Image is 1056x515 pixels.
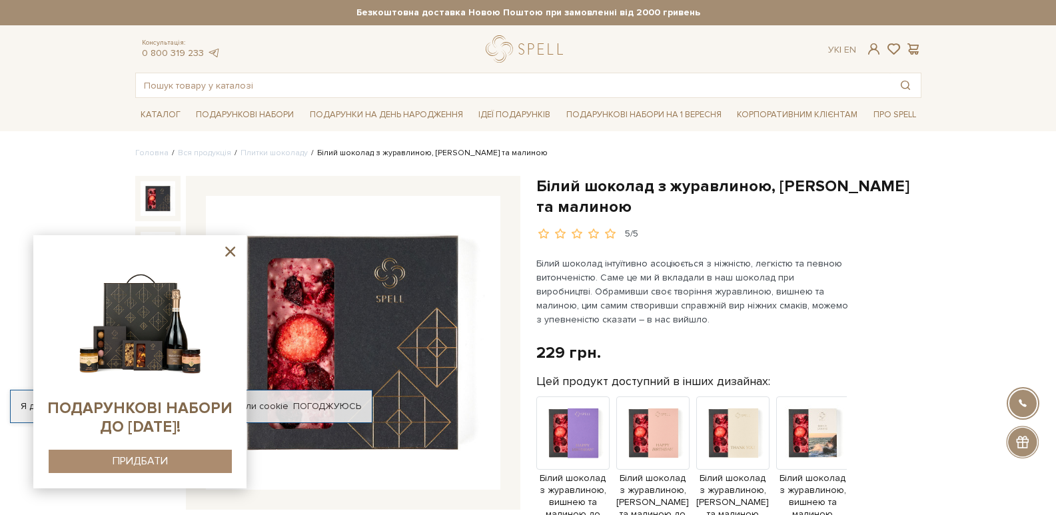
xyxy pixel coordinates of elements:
[839,44,841,55] span: |
[696,396,770,470] img: Продукт
[536,176,921,217] h1: Білий шоколад з журавлиною, [PERSON_NAME] та малиною
[135,7,921,19] strong: Безкоштовна доставка Новою Поштою при замовленні від 2000 гривень
[828,44,856,56] div: Ук
[135,148,169,158] a: Головна
[308,147,548,159] li: Білий шоколад з журавлиною, [PERSON_NAME] та малиною
[142,39,221,47] span: Консультація:
[11,400,372,412] div: Я дозволяю [DOMAIN_NAME] використовувати
[135,105,186,125] a: Каталог
[191,105,299,125] a: Подарункові набори
[890,73,921,97] button: Пошук товару у каталозі
[228,400,288,412] a: файли cookie
[486,35,569,63] a: logo
[536,342,601,363] div: 229 грн.
[868,105,921,125] a: Про Spell
[844,44,856,55] a: En
[141,232,175,266] img: Білий шоколад з журавлиною, вишнею та малиною
[625,228,638,241] div: 5/5
[142,47,204,59] a: 0 800 319 233
[207,47,221,59] a: telegram
[178,148,231,158] a: Вся продукція
[561,103,727,126] a: Подарункові набори на 1 Вересня
[141,181,175,216] img: Білий шоколад з журавлиною, вишнею та малиною
[536,396,610,470] img: Продукт
[536,374,770,389] label: Цей продукт доступний в інших дизайнах:
[241,148,308,158] a: Плитки шоколаду
[776,396,849,470] img: Продукт
[206,196,500,490] img: Білий шоколад з журавлиною, вишнею та малиною
[304,105,468,125] a: Подарунки на День народження
[732,103,863,126] a: Корпоративним клієнтам
[473,105,556,125] a: Ідеї подарунків
[293,400,361,412] a: Погоджуюсь
[616,396,690,470] img: Продукт
[536,257,849,326] p: Білий шоколад інтуїтивно асоціюється з ніжністю, легкістю та певною витонченістю. Саме це ми й вк...
[136,73,890,97] input: Пошук товару у каталозі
